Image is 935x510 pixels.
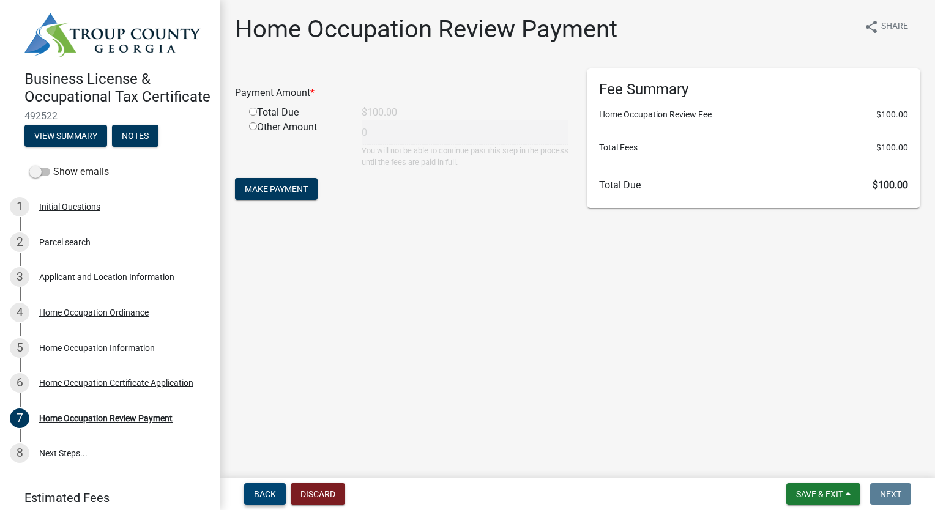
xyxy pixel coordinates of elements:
[10,443,29,463] div: 8
[39,344,155,352] div: Home Occupation Information
[599,81,908,98] h6: Fee Summary
[873,179,908,191] span: $100.00
[876,141,908,154] span: $100.00
[240,105,352,120] div: Total Due
[10,303,29,322] div: 4
[870,483,911,505] button: Next
[226,86,578,100] div: Payment Amount
[39,273,174,281] div: Applicant and Location Information
[112,132,158,142] wm-modal-confirm: Notes
[880,489,901,499] span: Next
[244,483,286,505] button: Back
[10,232,29,252] div: 2
[39,379,193,387] div: Home Occupation Certificate Application
[786,483,860,505] button: Save & Exit
[235,15,617,44] h1: Home Occupation Review Payment
[291,483,345,505] button: Discard
[240,120,352,168] div: Other Amount
[10,408,29,428] div: 7
[854,15,918,39] button: shareShare
[245,184,308,194] span: Make Payment
[254,489,276,499] span: Back
[235,178,318,200] button: Make Payment
[796,489,843,499] span: Save & Exit
[599,141,908,154] li: Total Fees
[599,108,908,121] li: Home Occupation Review Fee
[24,132,107,142] wm-modal-confirm: Summary
[10,486,201,510] a: Estimated Fees
[864,20,879,34] i: share
[10,197,29,216] div: 1
[24,13,201,57] img: Troup County, Georgia
[876,108,908,121] span: $100.00
[10,373,29,393] div: 6
[112,125,158,147] button: Notes
[24,70,210,106] h4: Business License & Occupational Tax Certificate
[39,414,173,423] div: Home Occupation Review Payment
[881,20,908,34] span: Share
[10,338,29,358] div: 5
[39,202,100,211] div: Initial Questions
[24,110,196,122] span: 492522
[29,164,109,179] label: Show emails
[599,179,908,191] h6: Total Due
[10,267,29,287] div: 3
[39,308,149,317] div: Home Occupation Ordinance
[39,238,91,246] div: Parcel search
[24,125,107,147] button: View Summary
